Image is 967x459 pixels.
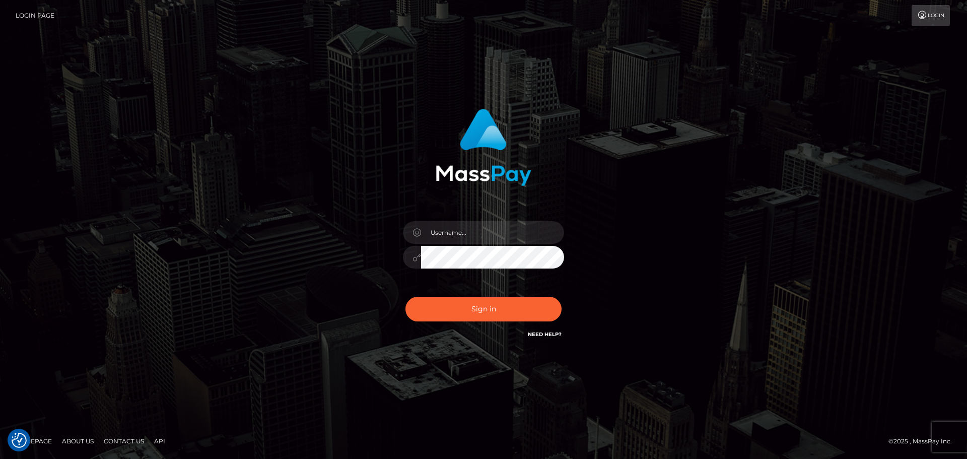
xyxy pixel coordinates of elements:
[150,433,169,449] a: API
[12,433,27,448] button: Consent Preferences
[436,109,531,186] img: MassPay Login
[888,436,959,447] div: © 2025 , MassPay Inc.
[12,433,27,448] img: Revisit consent button
[912,5,950,26] a: Login
[100,433,148,449] a: Contact Us
[405,297,562,321] button: Sign in
[421,221,564,244] input: Username...
[11,433,56,449] a: Homepage
[528,331,562,338] a: Need Help?
[16,5,54,26] a: Login Page
[58,433,98,449] a: About Us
